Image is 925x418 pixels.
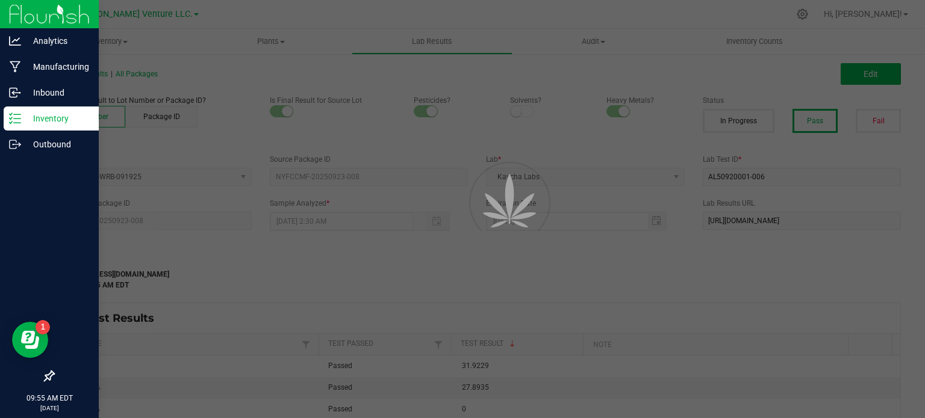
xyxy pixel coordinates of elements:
inline-svg: Inbound [9,87,21,99]
p: Manufacturing [21,60,93,74]
iframe: Resource center [12,322,48,358]
p: [DATE] [5,404,93,413]
inline-svg: Manufacturing [9,61,21,73]
p: Inbound [21,85,93,100]
p: Inventory [21,111,93,126]
iframe: Resource center unread badge [36,320,50,334]
p: Outbound [21,137,93,152]
inline-svg: Inventory [9,112,21,124]
inline-svg: Analytics [9,35,21,47]
p: Analytics [21,34,93,48]
inline-svg: Outbound [9,138,21,150]
p: 09:55 AM EDT [5,393,93,404]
